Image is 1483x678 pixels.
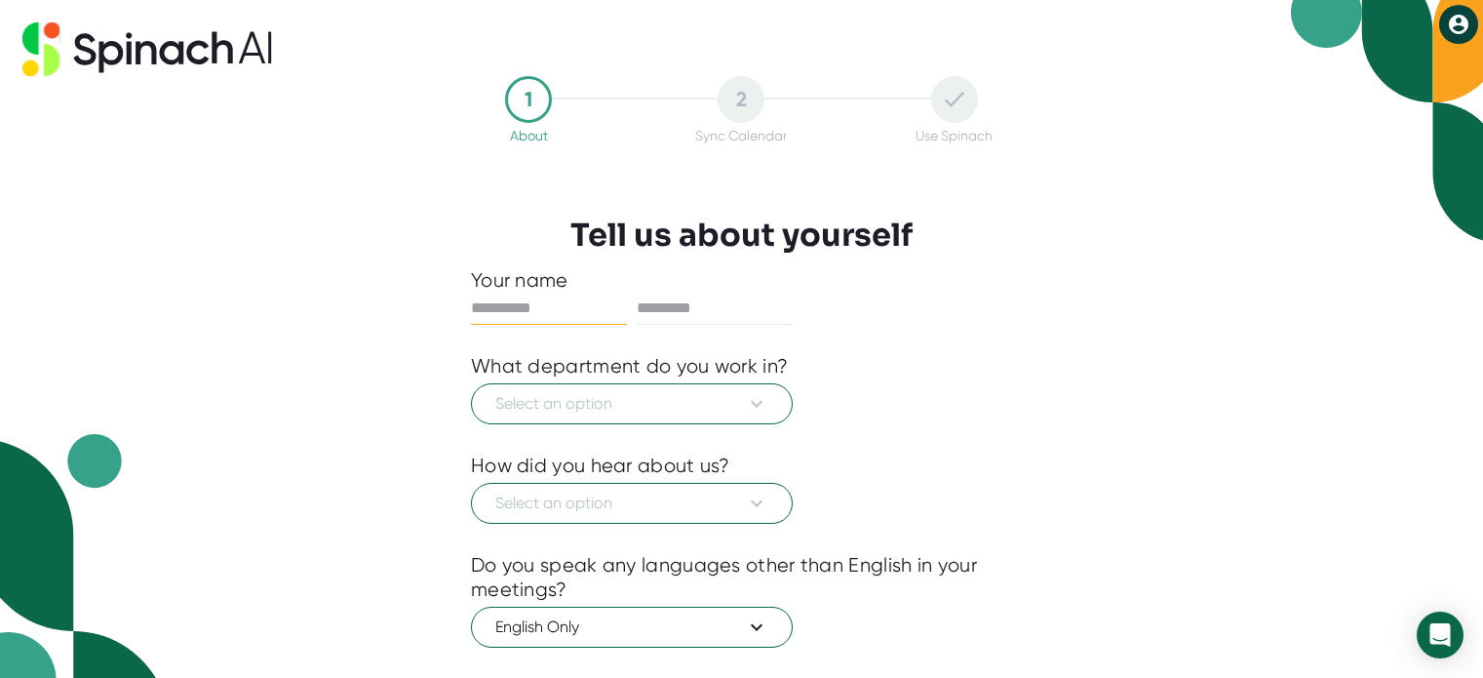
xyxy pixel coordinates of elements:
[471,553,1012,602] div: Do you speak any languages other than English in your meetings?
[505,76,552,123] div: 1
[718,76,764,123] div: 2
[495,392,768,416] span: Select an option
[471,607,793,648] button: English Only
[495,616,768,639] span: English Only
[695,128,787,143] div: Sync Calendar
[570,217,913,254] h3: Tell us about yourself
[495,492,768,515] span: Select an option
[471,454,730,478] div: How did you hear about us?
[471,483,793,524] button: Select an option
[510,128,548,143] div: About
[1417,612,1463,658] div: Open Intercom Messenger
[471,354,788,379] div: What department do you work in?
[916,128,993,143] div: Use Spinach
[471,383,793,424] button: Select an option
[471,268,1012,293] div: Your name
